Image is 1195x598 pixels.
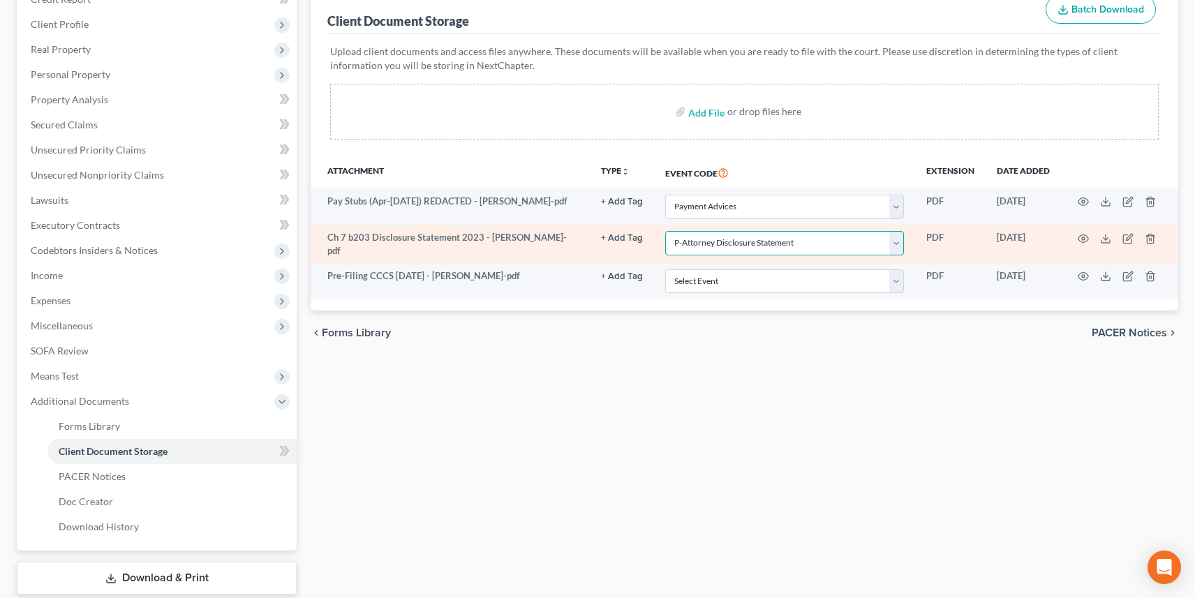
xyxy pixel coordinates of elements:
a: + Add Tag [601,269,643,283]
a: Forms Library [47,414,297,439]
span: Property Analysis [31,94,108,105]
span: PACER Notices [59,470,126,482]
th: Attachment [311,156,590,188]
a: Secured Claims [20,112,297,137]
a: Unsecured Priority Claims [20,137,297,163]
span: Forms Library [59,420,120,432]
a: Executory Contracts [20,213,297,238]
div: Client Document Storage [327,13,469,29]
p: Upload client documents and access files anywhere. These documents will be available when you are... [330,45,1159,73]
span: Additional Documents [31,395,129,407]
button: + Add Tag [601,197,643,207]
button: chevron_left Forms Library [311,327,391,338]
span: Income [31,269,63,281]
button: PACER Notices chevron_right [1092,327,1178,338]
span: Executory Contracts [31,219,120,231]
a: + Add Tag [601,231,643,244]
button: + Add Tag [601,272,643,281]
span: Real Property [31,43,91,55]
div: or drop files here [727,105,801,119]
td: PDF [915,225,986,263]
a: SOFA Review [20,338,297,364]
a: Lawsuits [20,188,297,213]
td: [DATE] [986,188,1061,225]
span: Secured Claims [31,119,98,130]
span: Personal Property [31,68,110,80]
td: [DATE] [986,225,1061,263]
td: [DATE] [986,263,1061,299]
a: Client Document Storage [47,439,297,464]
a: Download & Print [17,562,297,595]
a: Download History [47,514,297,539]
span: Download History [59,521,139,532]
td: PDF [915,188,986,225]
span: Client Profile [31,18,89,30]
span: Forms Library [322,327,391,338]
a: PACER Notices [47,464,297,489]
td: PDF [915,263,986,299]
div: Open Intercom Messenger [1148,551,1181,584]
span: PACER Notices [1092,327,1167,338]
span: Expenses [31,294,70,306]
a: Doc Creator [47,489,297,514]
a: Unsecured Nonpriority Claims [20,163,297,188]
i: chevron_right [1167,327,1178,338]
span: Unsecured Priority Claims [31,144,146,156]
th: Date added [986,156,1061,188]
button: TYPEunfold_more [601,167,630,176]
span: Codebtors Insiders & Notices [31,244,158,256]
a: + Add Tag [601,195,643,208]
i: unfold_more [621,167,630,176]
span: Miscellaneous [31,320,93,331]
th: Event Code [654,156,915,188]
a: Property Analysis [20,87,297,112]
td: Pay Stubs (Apr-[DATE]) REDACTED - [PERSON_NAME]-pdf [311,188,590,225]
span: Lawsuits [31,194,68,206]
th: Extension [915,156,986,188]
span: Batch Download [1071,3,1144,15]
span: Doc Creator [59,495,113,507]
i: chevron_left [311,327,322,338]
td: Pre-Filing CCCS [DATE] - [PERSON_NAME]-pdf [311,263,590,299]
td: Ch 7 b203 Disclosure Statement 2023 - [PERSON_NAME]-pdf [311,225,590,263]
span: SOFA Review [31,345,89,357]
span: Client Document Storage [59,445,168,457]
button: + Add Tag [601,234,643,243]
span: Means Test [31,370,79,382]
span: Unsecured Nonpriority Claims [31,169,164,181]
